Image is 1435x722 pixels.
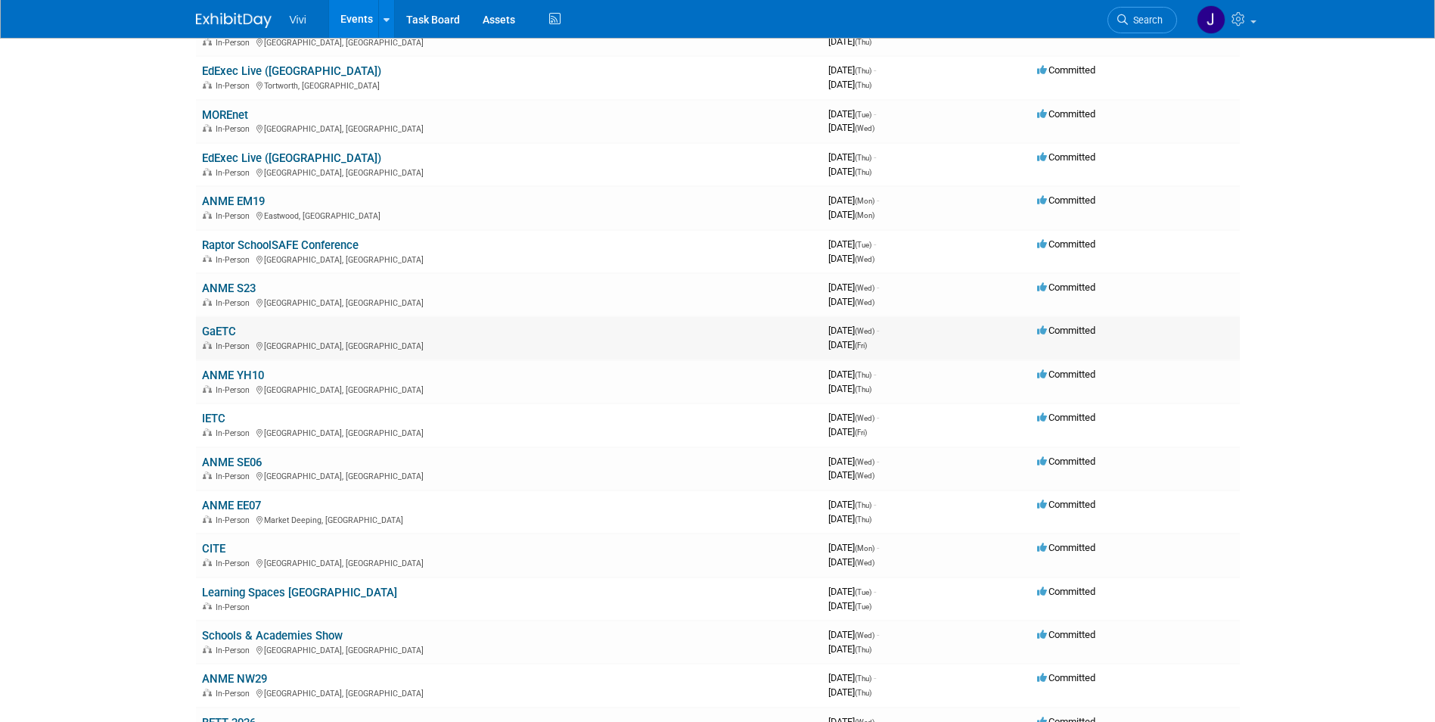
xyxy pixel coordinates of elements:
span: (Thu) [855,38,871,46]
div: [GEOGRAPHIC_DATA], [GEOGRAPHIC_DATA] [202,383,816,395]
span: In-Person [216,646,254,655]
div: Market Deeping, [GEOGRAPHIC_DATA] [202,513,816,525]
span: [DATE] [828,238,876,250]
span: [DATE] [828,586,876,597]
span: Committed [1037,369,1095,380]
span: (Wed) [855,414,874,422]
span: - [874,108,876,120]
span: Committed [1037,151,1095,163]
div: [GEOGRAPHIC_DATA], [GEOGRAPHIC_DATA] [202,426,816,438]
span: In-Person [216,515,254,525]
span: [DATE] [828,383,871,394]
span: [DATE] [828,686,871,698]
span: [DATE] [828,456,879,467]
span: (Mon) [855,211,874,219]
span: [DATE] [828,79,871,90]
span: In-Person [216,124,254,134]
span: (Tue) [855,602,871,611]
span: - [877,629,879,640]
span: Committed [1037,108,1095,120]
span: In-Person [216,38,254,48]
img: In-Person Event [203,646,212,653]
span: [DATE] [828,296,874,307]
span: (Wed) [855,298,874,307]
span: - [874,586,876,597]
a: ANME EE07 [202,499,261,512]
span: Committed [1037,499,1095,510]
div: [GEOGRAPHIC_DATA], [GEOGRAPHIC_DATA] [202,36,816,48]
img: In-Person Event [203,559,212,566]
span: Vivi [290,14,306,26]
img: John Farley [1197,5,1225,34]
span: [DATE] [828,122,874,133]
span: - [877,325,879,336]
span: In-Person [216,689,254,699]
span: - [874,369,876,380]
a: ANME NW29 [202,672,267,686]
span: [DATE] [828,64,876,76]
span: [DATE] [828,629,879,640]
span: [DATE] [828,412,879,423]
span: [DATE] [828,339,867,350]
img: ExhibitDay [196,13,272,28]
span: (Thu) [855,168,871,176]
a: EdExec Live ([GEOGRAPHIC_DATA]) [202,64,381,78]
a: ANME YH10 [202,369,264,382]
span: - [877,282,879,293]
span: In-Person [216,602,254,612]
span: (Wed) [855,471,874,480]
a: IETC [202,412,225,425]
a: Learning Spaces [GEOGRAPHIC_DATA] [202,586,397,599]
span: In-Person [216,428,254,438]
span: (Mon) [855,197,874,205]
span: In-Person [216,168,254,178]
span: [DATE] [828,195,879,206]
span: (Fri) [855,341,867,350]
span: [DATE] [828,36,871,47]
span: - [874,238,876,250]
span: [DATE] [828,542,879,553]
span: - [874,499,876,510]
span: [DATE] [828,426,867,437]
div: Tortworth, [GEOGRAPHIC_DATA] [202,79,816,91]
img: In-Person Event [203,255,212,263]
span: Committed [1037,629,1095,640]
span: (Tue) [855,588,871,596]
a: MOREnet [202,108,248,122]
img: In-Person Event [203,81,212,89]
span: Committed [1037,238,1095,250]
span: In-Person [216,559,254,568]
span: [DATE] [828,643,871,655]
span: (Tue) [855,110,871,119]
span: (Mon) [855,544,874,552]
span: (Wed) [855,559,874,567]
span: [DATE] [828,151,876,163]
span: (Wed) [855,631,874,640]
div: [GEOGRAPHIC_DATA], [GEOGRAPHIC_DATA] [202,686,816,699]
span: (Tue) [855,241,871,249]
span: Committed [1037,586,1095,597]
span: (Wed) [855,284,874,292]
div: [GEOGRAPHIC_DATA], [GEOGRAPHIC_DATA] [202,166,816,178]
img: In-Person Event [203,168,212,176]
div: [GEOGRAPHIC_DATA], [GEOGRAPHIC_DATA] [202,122,816,134]
span: In-Person [216,385,254,395]
a: ANME S23 [202,282,256,295]
span: (Wed) [855,458,874,466]
span: [DATE] [828,369,876,380]
span: (Thu) [855,674,871,683]
span: Committed [1037,672,1095,683]
img: In-Person Event [203,602,212,610]
div: [GEOGRAPHIC_DATA], [GEOGRAPHIC_DATA] [202,296,816,308]
img: In-Person Event [203,385,212,393]
span: Committed [1037,195,1095,206]
img: In-Person Event [203,515,212,523]
span: [DATE] [828,282,879,293]
span: Committed [1037,412,1095,423]
div: Eastwood, [GEOGRAPHIC_DATA] [202,209,816,221]
span: - [877,542,879,553]
span: Search [1128,14,1163,26]
img: In-Person Event [203,124,212,132]
span: (Wed) [855,124,874,132]
div: [GEOGRAPHIC_DATA], [GEOGRAPHIC_DATA] [202,339,816,351]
